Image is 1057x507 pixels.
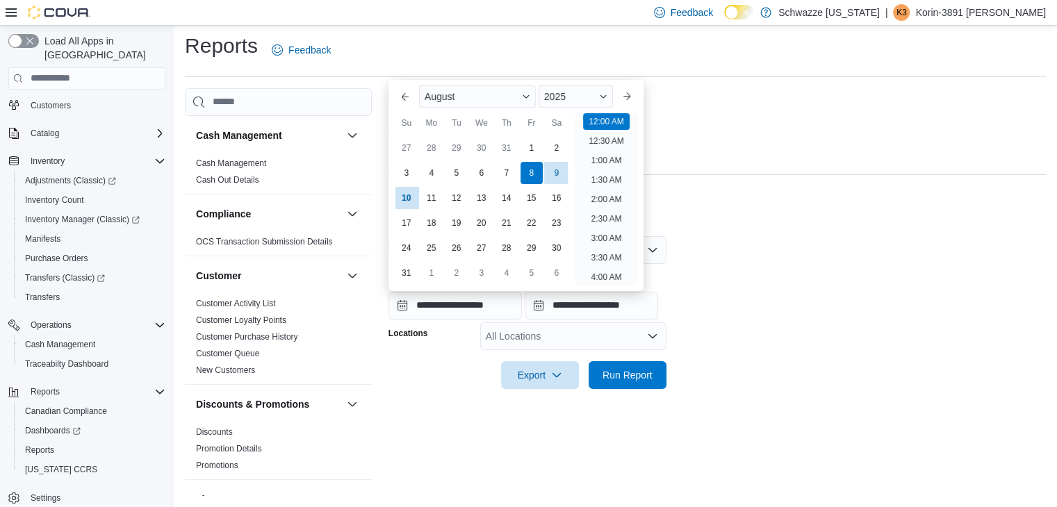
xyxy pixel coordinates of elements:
span: Inventory Manager (Classic) [25,214,140,225]
li: 12:00 AM [583,113,630,130]
button: Catalog [3,124,171,143]
h3: Finance [196,492,233,506]
div: Mo [420,112,443,134]
img: Cova [28,6,90,19]
a: Customer Activity List [196,299,276,308]
label: Locations [388,328,428,339]
div: Fr [521,112,543,134]
div: day-21 [495,212,518,234]
button: Catalog [25,125,65,142]
span: Reports [31,386,60,397]
span: Operations [31,319,72,331]
span: Inventory [31,156,65,167]
a: Traceabilty Dashboard [19,356,114,372]
span: Load All Apps in [GEOGRAPHIC_DATA] [39,34,165,62]
div: day-9 [546,162,568,184]
button: Traceabilty Dashboard [14,354,171,374]
a: Purchase Orders [19,250,94,267]
div: Th [495,112,518,134]
a: Feedback [266,36,336,64]
li: 1:30 AM [585,172,627,188]
span: Transfers (Classic) [25,272,105,283]
div: Compliance [185,233,372,256]
div: day-31 [495,137,518,159]
div: day-3 [470,262,493,284]
a: Promotions [196,460,238,470]
span: Export [509,361,571,389]
a: Settings [25,490,66,506]
div: day-16 [546,187,568,209]
span: Cash Management [25,339,95,350]
div: day-30 [470,137,493,159]
span: August [425,91,455,102]
button: Reports [3,382,171,401]
div: day-31 [395,262,418,284]
button: [US_STATE] CCRS [14,460,171,479]
input: Press the down key to open a popover containing a calendar. [525,292,658,319]
span: Customer Purchase History [196,331,298,342]
span: Discounts [196,426,233,438]
div: day-18 [420,212,443,234]
div: day-5 [521,262,543,284]
span: Customer Activity List [196,298,276,309]
a: Transfers [19,289,65,306]
div: Sa [546,112,568,134]
li: 2:30 AM [585,210,627,227]
button: Customer [344,267,361,284]
span: Adjustments (Classic) [25,175,116,186]
button: Reports [14,440,171,460]
span: Promotion Details [196,443,262,454]
div: Cash Management [185,155,372,194]
a: OCS Transaction Submission Details [196,237,333,247]
a: Customers [25,97,76,114]
li: 3:00 AM [585,230,627,247]
span: OCS Transaction Submission Details [196,236,333,247]
span: Dashboards [25,425,81,436]
div: day-29 [445,137,468,159]
div: Discounts & Promotions [185,424,372,479]
div: day-20 [470,212,493,234]
a: Transfers (Classic) [14,268,171,288]
span: Transfers [19,289,165,306]
span: Feedback [671,6,713,19]
li: 12:30 AM [583,133,630,149]
div: day-4 [420,162,443,184]
div: day-4 [495,262,518,284]
div: day-23 [546,212,568,234]
a: Discounts [196,427,233,437]
span: Run Report [603,368,653,382]
span: Catalog [31,128,59,139]
div: day-2 [546,137,568,159]
span: Dark Mode [724,19,725,20]
input: Dark Mode [724,5,753,19]
span: Canadian Compliance [25,406,107,417]
div: day-26 [445,237,468,259]
a: Customer Loyalty Points [196,315,286,325]
span: Inventory [25,153,165,169]
button: Reports [25,383,65,400]
a: Cash Management [19,336,101,353]
a: Customer Purchase History [196,332,298,342]
div: day-6 [470,162,493,184]
span: Canadian Compliance [19,403,165,419]
span: Cash Management [19,336,165,353]
button: Cash Management [344,127,361,144]
a: Cash Out Details [196,175,259,185]
span: Customers [25,97,165,114]
div: Korin-3891 Hobday [893,4,910,21]
span: Manifests [19,231,165,247]
div: day-8 [521,162,543,184]
div: day-3 [395,162,418,184]
span: Cash Out Details [196,174,259,185]
div: day-1 [521,137,543,159]
div: Button. Open the month selector. August is currently selected. [419,85,536,108]
span: Dashboards [19,422,165,439]
p: Schwazze [US_STATE] [778,4,880,21]
h3: Cash Management [196,128,282,142]
div: day-11 [420,187,443,209]
span: Customer Queue [196,348,259,359]
span: Reports [25,444,54,456]
button: Finance [196,492,341,506]
button: Cash Management [14,335,171,354]
span: New Customers [196,365,255,376]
